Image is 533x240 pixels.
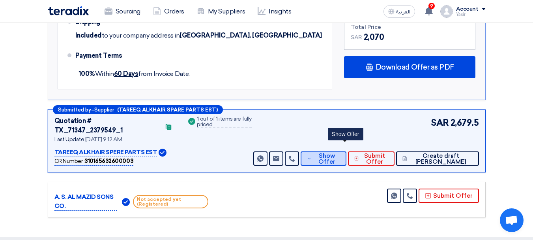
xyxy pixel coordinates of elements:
[361,153,388,165] span: Submit Offer
[79,70,190,77] span: Within from Invoice Date.
[94,107,114,112] span: Supplier
[431,116,449,129] span: SAR
[122,198,130,206] img: Verified Account
[159,149,166,157] img: Verified Account
[197,116,252,128] div: 1 out of 1 items are fully priced
[500,208,524,232] div: Open chat
[114,70,138,77] u: 60 Days
[440,5,453,18] img: profile_test.png
[85,136,122,143] span: [DATE] 9:12 AM
[251,3,297,20] a: Insights
[98,3,147,20] a: Sourcing
[364,31,384,43] span: 2,070
[84,158,133,164] b: 310165632600003
[117,107,218,112] b: (TAREEQ ALKHAIR SPARE PARTS EST)
[328,128,363,140] div: Show Offer
[396,9,410,15] span: العربية
[53,105,223,114] div: –
[58,107,91,112] span: Submitted by
[456,6,479,13] div: Account
[48,6,89,15] img: Teradix logo
[191,3,251,20] a: My Suppliers
[419,189,479,203] button: Submit Offer
[456,12,486,17] div: Yasir
[75,46,320,65] div: Payment Terms
[351,33,362,42] span: SAR
[75,32,102,40] span: Included
[180,32,322,40] span: [GEOGRAPHIC_DATA], [GEOGRAPHIC_DATA]
[396,151,479,166] button: Create draft [PERSON_NAME]
[54,193,117,211] p: A. S. AL MAZID SONS CO.
[301,151,346,166] button: Show Offer
[79,70,95,77] strong: 100%
[102,32,180,40] span: to your company address in
[409,153,473,165] span: Create draft [PERSON_NAME]
[314,153,340,165] span: Show Offer
[54,148,157,157] p: TAREEQ ALKHAIR SPERE PARTS EST
[451,116,479,129] span: 2,679.5
[133,195,208,208] span: Not accepted yet (Registered)
[383,5,415,18] button: العربية
[348,151,395,166] button: Submit Offer
[376,64,454,71] span: Download Offer as PDF
[428,3,435,9] span: 9
[147,3,191,20] a: Orders
[54,157,134,166] div: CR Number :
[54,116,160,135] div: Quotation # TX_71347_2379549_1
[351,23,469,31] div: Total Price
[54,136,84,143] span: Last Update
